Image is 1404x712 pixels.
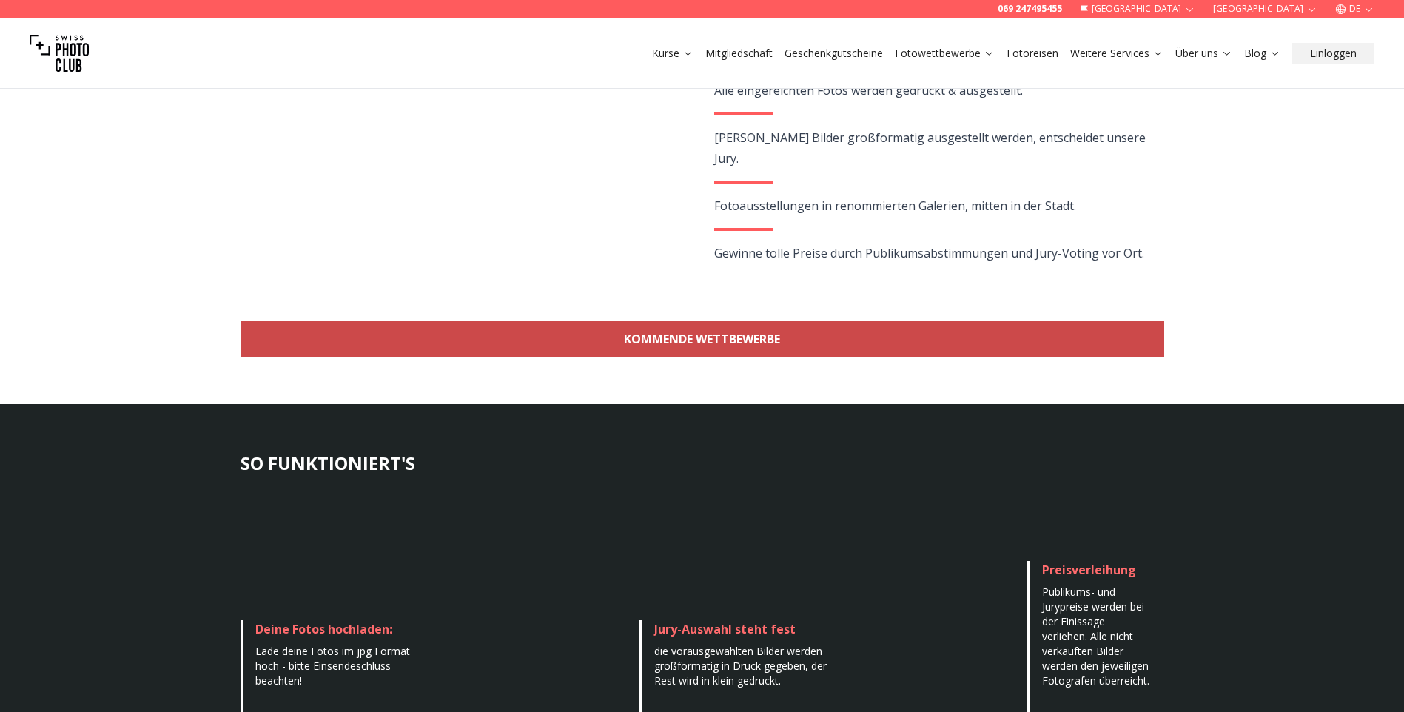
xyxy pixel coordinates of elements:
button: Einloggen [1292,43,1374,64]
span: Jury-Auswahl steht fest [654,621,796,637]
button: Weitere Services [1064,43,1169,64]
a: Weitere Services [1070,46,1163,61]
a: KOMMENDE WETTBEWERBE [241,321,1164,357]
span: Publikums- und Jurypreise werden bei der Finissage verliehen. Alle nicht verkauften Bilder werden... [1042,585,1149,688]
span: Alle eingereichten Fotos werden gedruckt & ausgestellt. [714,82,1023,98]
div: Lade deine Fotos im jpg Format hoch - bitte Einsendeschluss beachten! [255,644,422,688]
div: Deine Fotos hochladen: [255,620,422,638]
span: Preisverleihung [1042,562,1136,578]
button: Mitgliedschaft [699,43,779,64]
a: Blog [1244,46,1280,61]
button: Über uns [1169,43,1238,64]
button: Geschenkgutscheine [779,43,889,64]
button: Blog [1238,43,1286,64]
span: Gewinne tolle Preise durch Publikumsabstimmungen und Jury-Voting vor Ort. [714,245,1144,261]
a: Mitgliedschaft [705,46,773,61]
a: Kurse [652,46,693,61]
span: [PERSON_NAME] Bilder großformatig ausgestellt werden, entscheidet unsere Jury. [714,130,1146,167]
button: Fotowettbewerbe [889,43,1001,64]
span: die vorausgewählten Bilder werden großformatig in Druck gegeben, der Rest wird in klein gedruckt. [654,644,827,688]
a: Fotoreisen [1007,46,1058,61]
h3: SO FUNKTIONIERT'S [241,451,1164,475]
a: Geschenkgutscheine [785,46,883,61]
a: Über uns [1175,46,1232,61]
a: 069 247495455 [998,3,1062,15]
img: Swiss photo club [30,24,89,83]
span: Fotoausstellungen in renommierten Galerien, mitten in der Stadt. [714,198,1076,214]
button: Kurse [646,43,699,64]
button: Fotoreisen [1001,43,1064,64]
a: Fotowettbewerbe [895,46,995,61]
